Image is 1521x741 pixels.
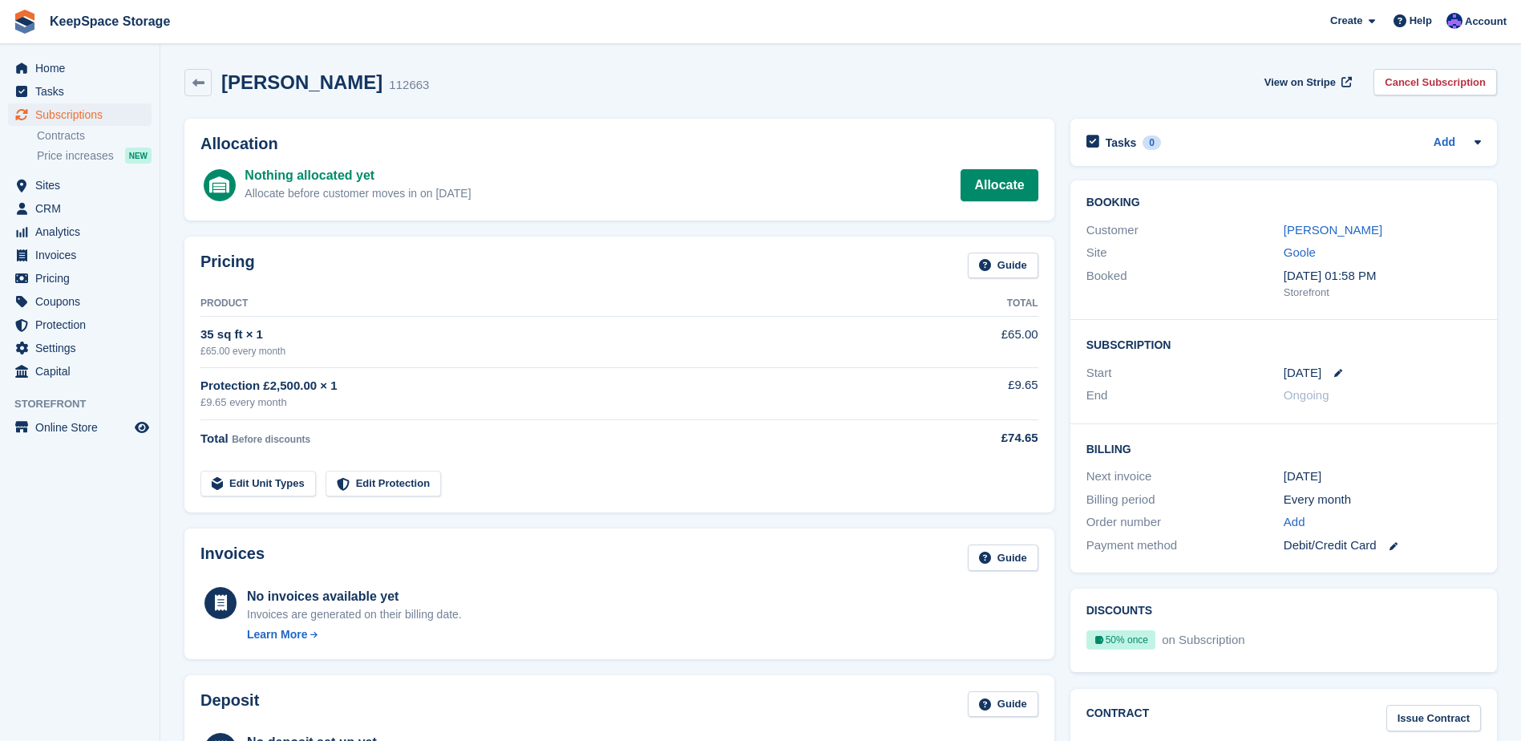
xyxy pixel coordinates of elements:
[35,416,131,439] span: Online Store
[132,418,152,437] a: Preview store
[8,337,152,359] a: menu
[1446,13,1462,29] img: Chloe Clark
[326,471,441,497] a: Edit Protection
[8,197,152,220] a: menu
[1284,364,1321,383] time: 2025-10-07 00:00:00 UTC
[35,267,131,290] span: Pricing
[37,148,114,164] span: Price increases
[1284,223,1382,237] a: [PERSON_NAME]
[8,314,152,336] a: menu
[8,290,152,313] a: menu
[1410,13,1432,29] span: Help
[8,416,152,439] a: menu
[961,169,1038,201] a: Allocate
[35,244,131,266] span: Invoices
[1086,468,1284,486] div: Next invoice
[968,691,1038,718] a: Guide
[8,103,152,126] a: menu
[1264,75,1336,91] span: View on Stripe
[8,80,152,103] a: menu
[1159,633,1244,646] span: on Subscription
[35,290,131,313] span: Coupons
[927,291,1038,317] th: Total
[1086,267,1284,301] div: Booked
[37,147,152,164] a: Price increases NEW
[247,587,462,606] div: No invoices available yet
[968,253,1038,279] a: Guide
[8,221,152,243] a: menu
[1086,605,1481,617] h2: Discounts
[1086,440,1481,456] h2: Billing
[14,396,160,412] span: Storefront
[1465,14,1507,30] span: Account
[1284,245,1316,259] a: Goole
[43,8,176,34] a: KeepSpace Storage
[1086,364,1284,383] div: Start
[35,174,131,196] span: Sites
[1284,513,1305,532] a: Add
[1086,513,1284,532] div: Order number
[200,253,255,279] h2: Pricing
[200,377,927,395] div: Protection £2,500.00 × 1
[927,429,1038,447] div: £74.65
[1106,136,1137,150] h2: Tasks
[1086,537,1284,555] div: Payment method
[245,166,471,185] div: Nothing allocated yet
[35,360,131,383] span: Capital
[1434,134,1455,152] a: Add
[8,267,152,290] a: menu
[125,148,152,164] div: NEW
[1330,13,1362,29] span: Create
[927,317,1038,367] td: £65.00
[1086,630,1155,650] div: 50% once
[1086,336,1481,352] h2: Subscription
[35,314,131,336] span: Protection
[221,71,382,93] h2: [PERSON_NAME]
[1284,537,1481,555] div: Debit/Credit Card
[247,606,462,623] div: Invoices are generated on their billing date.
[1373,69,1497,95] a: Cancel Subscription
[1086,705,1150,731] h2: Contract
[1086,221,1284,240] div: Customer
[245,185,471,202] div: Allocate before customer moves in on [DATE]
[8,244,152,266] a: menu
[200,344,927,358] div: £65.00 every month
[1086,196,1481,209] h2: Booking
[200,291,927,317] th: Product
[8,360,152,383] a: menu
[1086,387,1284,405] div: End
[35,337,131,359] span: Settings
[968,545,1038,571] a: Guide
[200,545,265,571] h2: Invoices
[1386,705,1481,731] a: Issue Contract
[247,626,307,643] div: Learn More
[8,57,152,79] a: menu
[1284,285,1481,301] div: Storefront
[200,326,927,344] div: 35 sq ft × 1
[1284,491,1481,509] div: Every month
[200,135,1038,153] h2: Allocation
[1284,267,1481,285] div: [DATE] 01:58 PM
[200,471,316,497] a: Edit Unit Types
[200,395,927,411] div: £9.65 every month
[37,128,152,144] a: Contracts
[232,434,310,445] span: Before discounts
[200,691,259,718] h2: Deposit
[927,367,1038,419] td: £9.65
[200,431,229,445] span: Total
[1258,69,1355,95] a: View on Stripe
[35,221,131,243] span: Analytics
[1086,491,1284,509] div: Billing period
[35,103,131,126] span: Subscriptions
[35,197,131,220] span: CRM
[1086,244,1284,262] div: Site
[389,76,429,95] div: 112663
[1284,388,1329,402] span: Ongoing
[247,626,462,643] a: Learn More
[13,10,37,34] img: stora-icon-8386f47178a22dfd0bd8f6a31ec36ba5ce8667c1dd55bd0f319d3a0aa187defe.svg
[1143,136,1161,150] div: 0
[35,57,131,79] span: Home
[8,174,152,196] a: menu
[1284,468,1481,486] div: [DATE]
[35,80,131,103] span: Tasks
